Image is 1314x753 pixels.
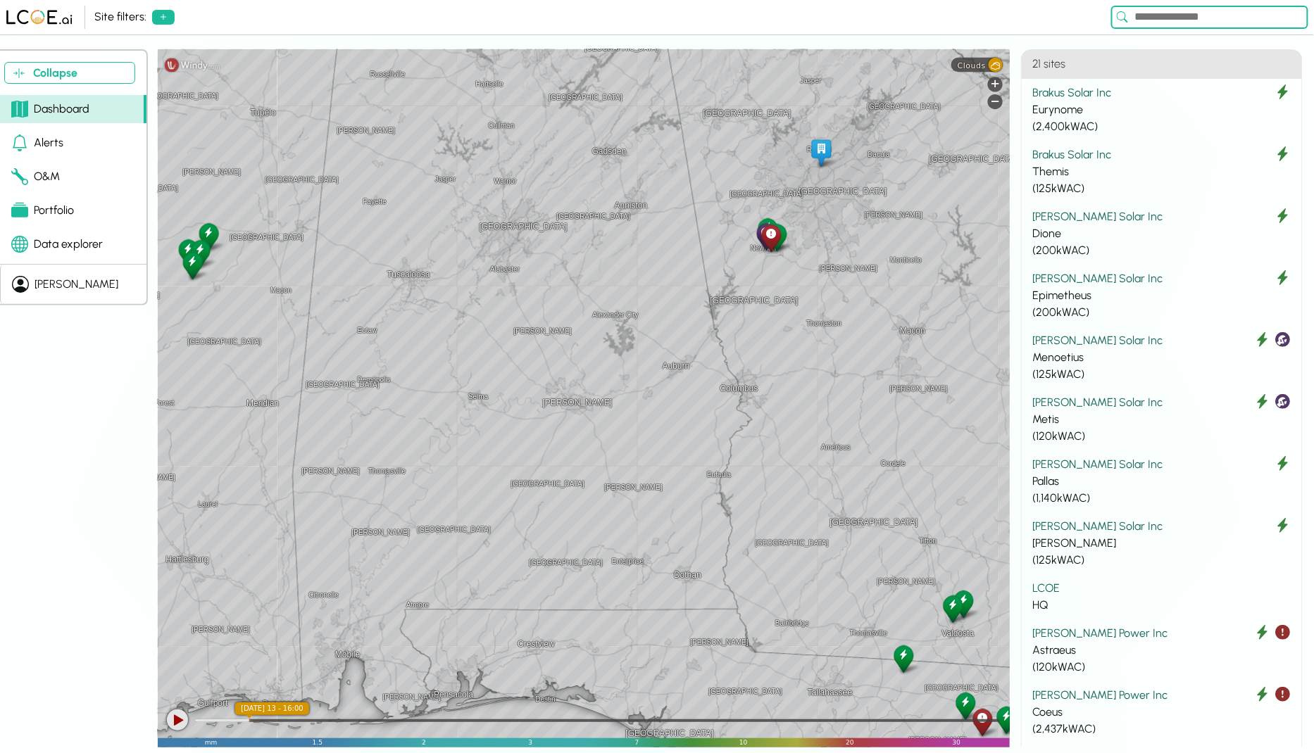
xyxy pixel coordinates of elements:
div: [PERSON_NAME] Solar Inc [1033,456,1291,473]
div: ( 200 kWAC) [1033,304,1291,321]
button: [PERSON_NAME] Solar Inc Metis (120kWAC) [1027,388,1296,450]
div: Coeus [759,222,784,254]
button: [PERSON_NAME] Power Inc Astraeus (120kWAC) [1027,619,1296,681]
button: Collapse [4,62,135,84]
div: Cronus [891,643,916,675]
div: Epimetheus [188,238,213,270]
button: [PERSON_NAME] Solar Inc Epimetheus (200kWAC) [1027,265,1296,327]
div: Astraeus [1033,642,1291,659]
div: Crius [953,690,978,722]
div: Eurynome [1033,101,1291,118]
span: Clouds [958,61,986,70]
div: Pallas [765,222,789,253]
div: Brakus Solar Inc [1033,84,1291,101]
button: [PERSON_NAME] Power Inc Coeus (2,437kWAC) [1027,681,1296,743]
div: Menoetius [1033,349,1291,366]
div: [PERSON_NAME] Solar Inc [1033,394,1291,411]
div: Themis [1033,163,1291,180]
div: HQ [1033,597,1291,614]
div: [DATE] 13 - 16:00 [235,702,309,715]
div: Hyperion [196,221,221,253]
div: [PERSON_NAME] Power Inc [1033,687,1291,704]
div: Asteria [754,221,779,253]
div: [PERSON_NAME] Solar Inc [1033,208,1291,225]
button: [PERSON_NAME] Solar Inc Pallas (1,140kWAC) [1027,450,1296,512]
div: Astraeus [970,707,995,738]
div: Pallas [1033,473,1291,490]
div: Aura [951,588,976,620]
div: Zoom out [988,94,1003,109]
div: Dione [176,237,201,269]
div: ( 2,400 kWAC) [1033,118,1291,135]
div: Coeus [1033,704,1291,721]
img: LCOE.ai [6,9,73,25]
div: Brakus Solar Inc [1033,146,1291,163]
button: [PERSON_NAME] Solar Inc Dione (200kWAC) [1027,203,1296,265]
div: [PERSON_NAME] Solar Inc [1033,518,1291,535]
div: Themis [180,250,205,281]
div: LCOE [1033,580,1291,597]
div: Dashboard [11,101,89,118]
div: ( 125 kWAC) [1033,552,1291,569]
div: Dione [1033,225,1291,242]
div: ( 125 kWAC) [1033,180,1291,197]
div: [PERSON_NAME] Solar Inc [1033,332,1291,349]
button: Brakus Solar Inc Eurynome (2,400kWAC) [1027,79,1296,141]
div: ( 1,140 kWAC) [1033,490,1291,507]
div: Styx [941,593,965,625]
div: [PERSON_NAME] Solar Inc [1033,270,1291,287]
div: ( 200 kWAC) [1033,242,1291,259]
button: LCOE HQ [1027,574,1296,619]
div: [PERSON_NAME] [1033,535,1291,552]
div: Site filters: [94,8,146,25]
div: local time [235,702,309,715]
div: HQ [809,137,834,169]
div: Portfolio [11,202,74,219]
div: O&M [11,168,60,185]
div: Rhea [994,704,1019,736]
div: [PERSON_NAME] [35,276,118,293]
div: Metis [1033,411,1291,428]
div: Alerts [11,134,63,151]
div: ( 120 kWAC) [1033,659,1291,676]
div: ( 120 kWAC) [1033,428,1291,445]
div: Theia [756,216,780,248]
div: Epimetheus [1033,287,1291,304]
h4: 21 sites [1022,50,1302,79]
button: [PERSON_NAME] Solar Inc Menoetius (125kWAC) [1027,327,1296,388]
div: Data explorer [11,236,103,253]
div: ( 125 kWAC) [1033,366,1291,383]
div: ( 2,437 kWAC) [1033,721,1291,738]
button: [PERSON_NAME] Solar Inc [PERSON_NAME] (125kWAC) [1027,512,1296,574]
div: [PERSON_NAME] Power Inc [1033,625,1291,642]
div: Zoom in [988,77,1003,92]
button: Brakus Solar Inc Themis (125kWAC) [1027,141,1296,203]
